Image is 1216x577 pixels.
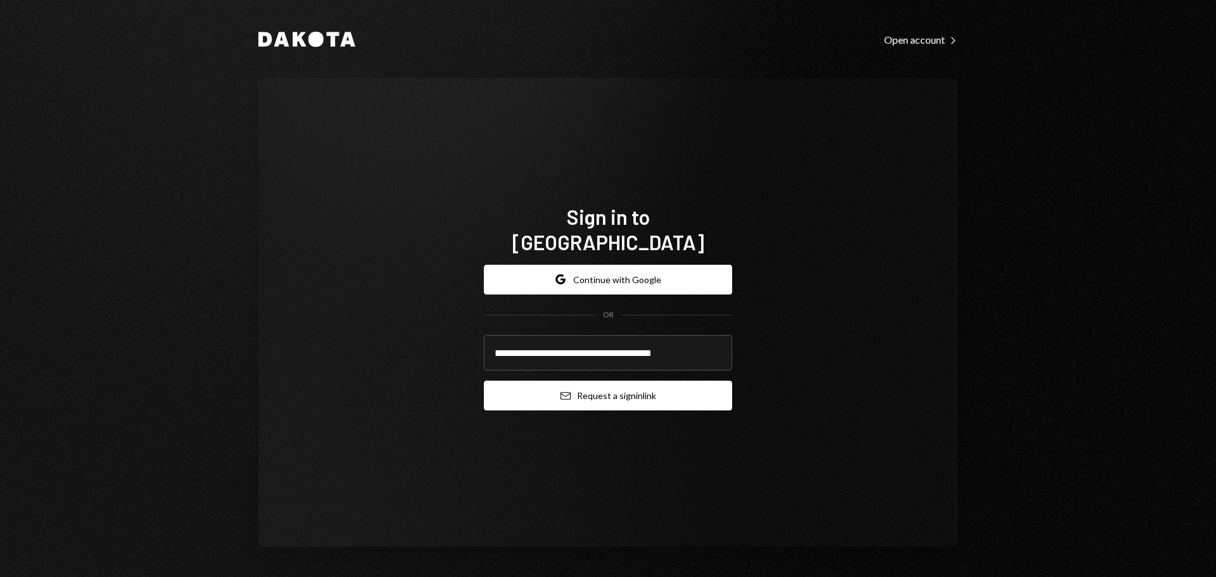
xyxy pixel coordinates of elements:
div: OR [603,310,614,320]
button: Request a signinlink [484,381,732,410]
div: Open account [884,34,958,46]
a: Open account [884,32,958,46]
button: Continue with Google [484,265,732,295]
h1: Sign in to [GEOGRAPHIC_DATA] [484,204,732,255]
